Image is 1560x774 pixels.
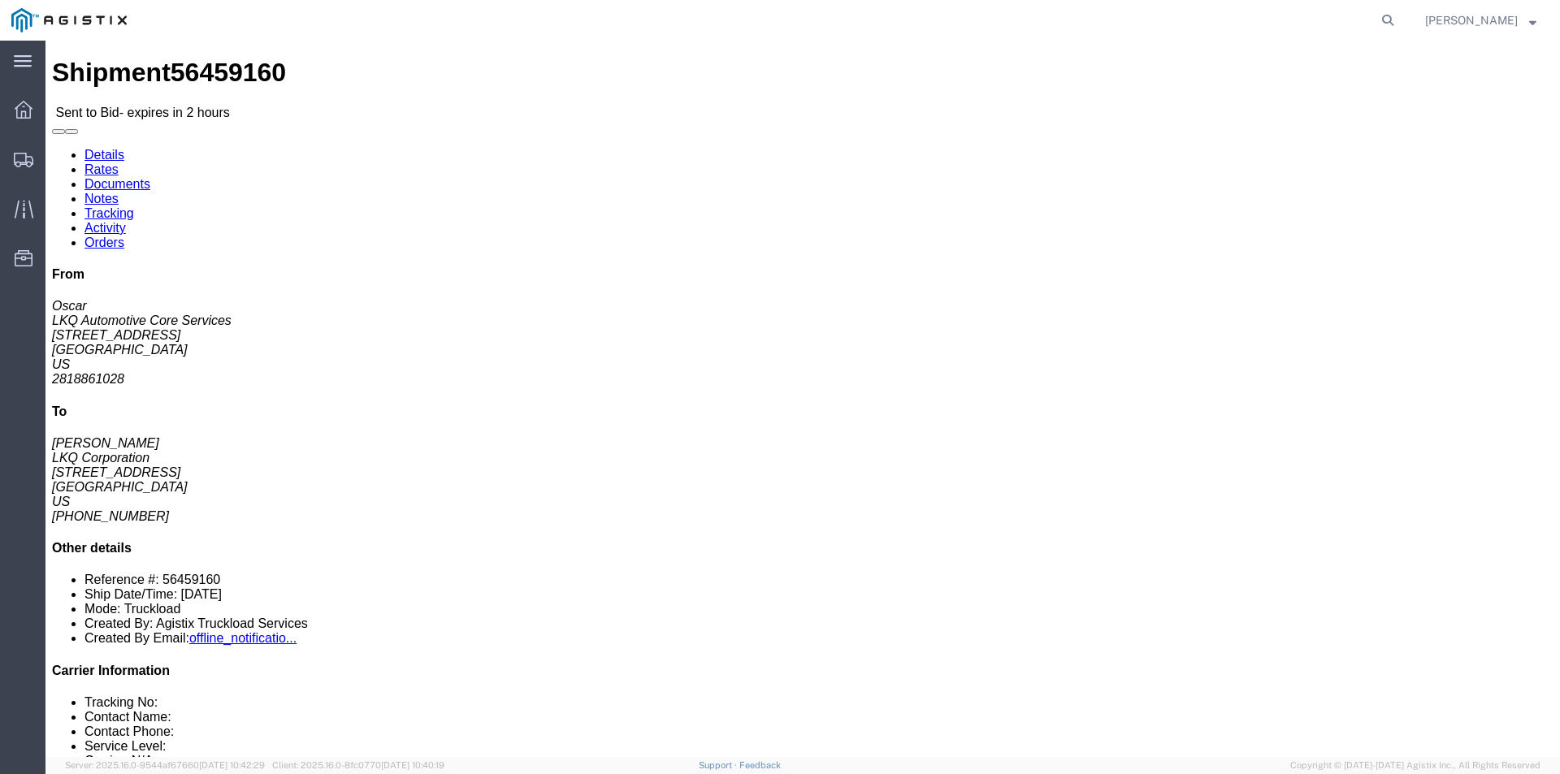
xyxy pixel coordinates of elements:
[739,760,781,770] a: Feedback
[65,760,265,770] span: Server: 2025.16.0-9544af67660
[699,760,739,770] a: Support
[45,41,1560,757] iframe: FS Legacy Container
[1424,11,1537,30] button: [PERSON_NAME]
[1425,11,1518,29] span: Matt Sweet
[272,760,444,770] span: Client: 2025.16.0-8fc0770
[1290,759,1540,772] span: Copyright © [DATE]-[DATE] Agistix Inc., All Rights Reserved
[199,760,265,770] span: [DATE] 10:42:29
[381,760,444,770] span: [DATE] 10:40:19
[11,8,127,32] img: logo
